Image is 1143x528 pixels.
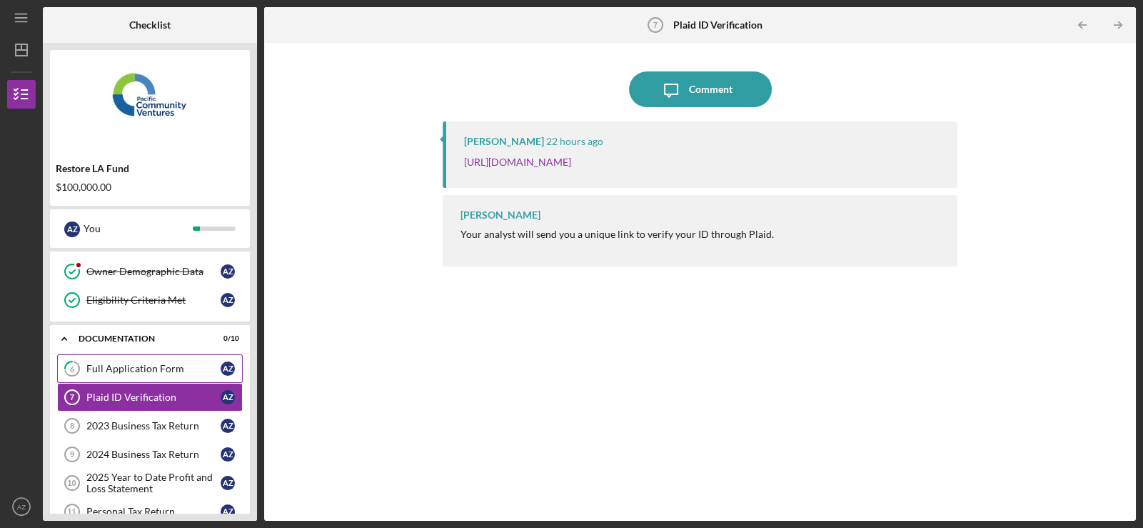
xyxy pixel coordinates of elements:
div: Restore LA Fund [56,163,244,174]
tspan: 9 [70,450,74,459]
tspan: 7 [70,393,74,402]
time: 2025-10-03 22:55 [546,136,603,147]
div: A Z [221,293,235,307]
tspan: 11 [67,507,76,516]
tspan: 6 [70,364,75,374]
b: Checklist [129,19,171,31]
div: $100,000.00 [56,181,244,193]
div: Full Application Form [86,363,221,374]
div: Plaid ID Verification [86,392,221,403]
a: 92024 Business Tax ReturnAZ [57,440,243,469]
text: AZ [17,503,26,511]
div: Your analyst will send you a unique link to verify your ID through Plaid. [460,229,774,240]
div: A Z [221,419,235,433]
a: 102025 Year to Date Profit and Loss StatementAZ [57,469,243,497]
div: A Z [221,447,235,462]
div: A Z [221,504,235,519]
div: Eligibility Criteria Met [86,294,221,306]
div: A Z [221,264,235,279]
div: 2023 Business Tax Return [86,420,221,432]
tspan: 8 [70,422,74,430]
a: 82023 Business Tax ReturnAZ [57,412,243,440]
div: 2025 Year to Date Profit and Loss Statement [86,472,221,494]
a: 6Full Application FormAZ [57,354,243,383]
b: Plaid ID Verification [673,19,762,31]
div: [PERSON_NAME] [464,136,544,147]
div: Owner Demographic Data [86,266,221,277]
div: A Z [221,362,235,376]
div: You [84,216,193,241]
div: A Z [221,476,235,490]
a: Owner Demographic DataAZ [57,257,243,286]
div: A Z [64,221,80,237]
tspan: 10 [67,479,76,487]
a: [URL][DOMAIN_NAME] [464,156,571,168]
div: A Z [221,390,235,404]
a: Eligibility Criteria MetAZ [57,286,243,314]
div: Documentation [79,334,203,343]
img: Product logo [50,57,250,143]
a: 11Personal Tax ReturnAZ [57,497,243,526]
div: Personal Tax Return [86,506,221,517]
div: Comment [689,71,732,107]
div: 2024 Business Tax Return [86,449,221,460]
button: AZ [7,492,36,521]
div: [PERSON_NAME] [460,209,540,221]
tspan: 7 [653,21,658,29]
button: Comment [629,71,772,107]
div: 0 / 10 [213,334,239,343]
a: 7Plaid ID VerificationAZ [57,383,243,412]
